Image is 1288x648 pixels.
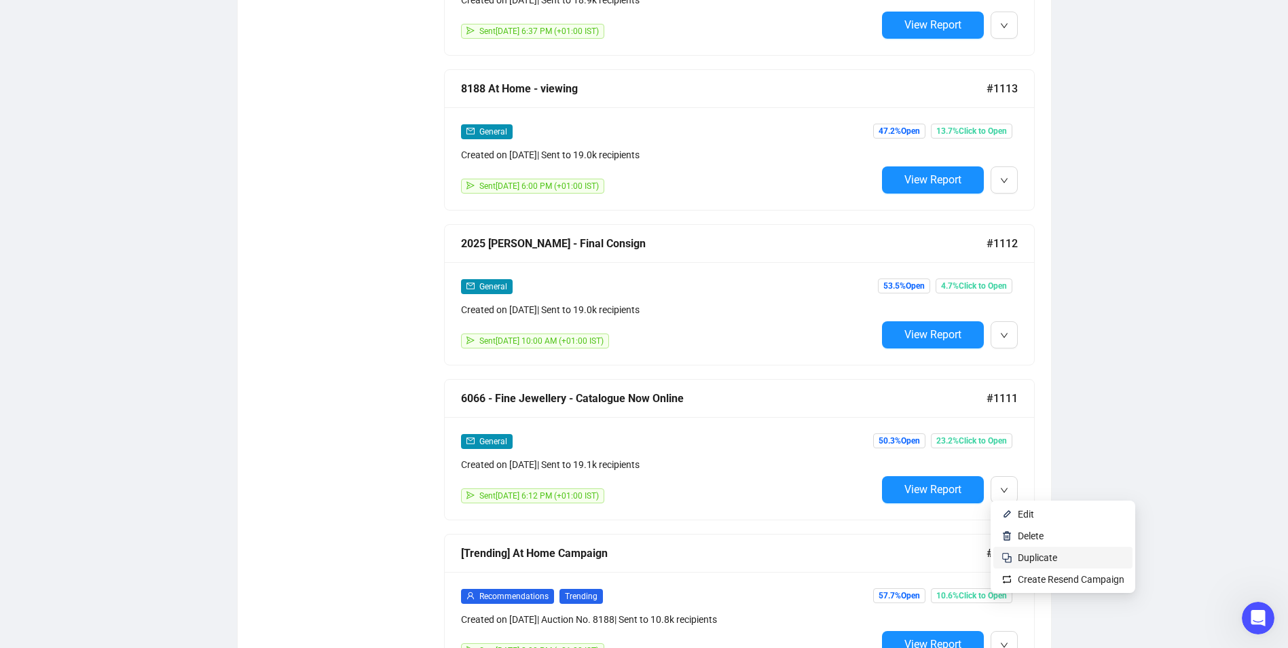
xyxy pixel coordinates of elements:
[936,278,1012,293] span: 4.7% Click to Open
[904,173,961,186] span: View Report
[466,181,475,190] span: send
[987,545,1018,562] span: #1110
[931,433,1012,448] span: 23.2% Click to Open
[479,592,549,601] span: Recommendations
[466,26,475,35] span: send
[479,491,599,501] span: Sent [DATE] 6:12 PM (+01:00 IST)
[444,69,1035,211] a: 8188 At Home - viewing#1113mailGeneralCreated on [DATE]| Sent to 19.0k recipientssendSent[DATE] 6...
[461,147,877,162] div: Created on [DATE] | Sent to 19.0k recipients
[987,390,1018,407] span: #1111
[878,278,930,293] span: 53.5% Open
[882,166,984,194] button: View Report
[1001,552,1012,563] img: svg+xml;base64,PHN2ZyB4bWxucz0iaHR0cDovL3d3dy53My5vcmcvMjAwMC9zdmciIHdpZHRoPSIyNCIgaGVpZ2h0PSIyNC...
[479,437,507,446] span: General
[1018,552,1057,563] span: Duplicate
[559,589,603,604] span: Trending
[873,588,925,603] span: 57.7% Open
[873,124,925,139] span: 47.2% Open
[479,127,507,137] span: General
[466,437,475,445] span: mail
[1000,486,1008,494] span: down
[1001,509,1012,520] img: svg+xml;base64,PHN2ZyB4bWxucz0iaHR0cDovL3d3dy53My5vcmcvMjAwMC9zdmciIHhtbG5zOnhsaW5rPSJodHRwOi8vd3...
[479,336,604,346] span: Sent [DATE] 10:00 AM (+01:00 IST)
[444,224,1035,365] a: 2025 [PERSON_NAME] - Final Consign#1112mailGeneralCreated on [DATE]| Sent to 19.0k recipientssend...
[461,612,877,627] div: Created on [DATE] | Auction No. 8188 | Sent to 10.8k recipients
[461,302,877,317] div: Created on [DATE] | Sent to 19.0k recipients
[1018,530,1044,541] span: Delete
[882,321,984,348] button: View Report
[1000,331,1008,340] span: down
[873,433,925,448] span: 50.3% Open
[1001,530,1012,541] img: svg+xml;base64,PHN2ZyB4bWxucz0iaHR0cDovL3d3dy53My5vcmcvMjAwMC9zdmciIHhtbG5zOnhsaW5rPSJodHRwOi8vd3...
[466,282,475,290] span: mail
[1000,177,1008,185] span: down
[466,127,475,135] span: mail
[479,26,599,36] span: Sent [DATE] 6:37 PM (+01:00 IST)
[904,483,961,496] span: View Report
[1000,22,1008,30] span: down
[466,491,475,499] span: send
[882,12,984,39] button: View Report
[882,476,984,503] button: View Report
[444,379,1035,520] a: 6066 - Fine Jewellery - Catalogue Now Online#1111mailGeneralCreated on [DATE]| Sent to 19.1k reci...
[1001,574,1012,585] img: retweet.svg
[479,181,599,191] span: Sent [DATE] 6:00 PM (+01:00 IST)
[1018,574,1124,585] span: Create Resend Campaign
[461,80,987,97] div: 8188 At Home - viewing
[1018,509,1034,520] span: Edit
[461,390,987,407] div: 6066 - Fine Jewellery - Catalogue Now Online
[931,588,1012,603] span: 10.6% Click to Open
[904,18,961,31] span: View Report
[461,457,877,472] div: Created on [DATE] | Sent to 19.1k recipients
[904,328,961,341] span: View Report
[1242,602,1274,634] iframe: Intercom live chat
[466,336,475,344] span: send
[987,80,1018,97] span: #1113
[931,124,1012,139] span: 13.7% Click to Open
[461,235,987,252] div: 2025 [PERSON_NAME] - Final Consign
[461,545,987,562] div: [Trending] At Home Campaign
[987,235,1018,252] span: #1112
[479,282,507,291] span: General
[466,592,475,600] span: user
